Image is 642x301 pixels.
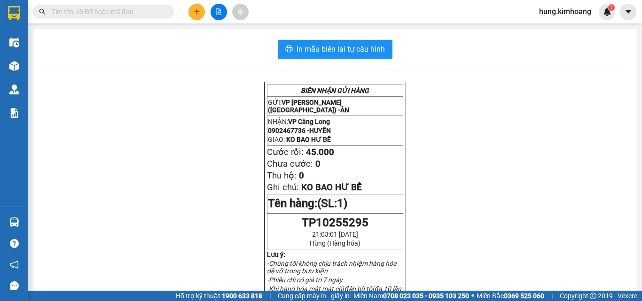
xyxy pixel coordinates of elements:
span: message [10,281,19,290]
span: TP10255295 [302,216,368,229]
span: caret-down [624,8,633,16]
span: | [269,291,271,301]
span: 21:03:01 [DATE] [312,231,358,238]
span: 1 [610,4,613,11]
p: NHẬN: [268,118,402,125]
span: Thu hộ: [267,170,297,181]
p: GỬI: [268,99,402,114]
button: printerIn mẫu biên lai tự cấu hình [278,40,392,59]
span: GIAO: [268,136,331,143]
span: | [551,291,553,301]
sup: 1 [608,4,615,11]
span: 45.000 [306,147,334,157]
strong: 1900 633 818 [222,292,262,300]
span: ⚪️ [471,294,474,298]
span: Tên hàng: [268,197,347,210]
img: warehouse-icon [9,217,19,227]
img: warehouse-icon [9,38,19,47]
span: Chưa cước: [267,159,313,169]
span: copyright [590,293,596,299]
span: file-add [215,8,222,15]
strong: BIÊN NHẬN GỬI HÀNG [301,87,369,94]
button: caret-down [620,4,636,20]
span: In mẫu biên lai tự cấu hình [297,43,385,55]
button: aim [232,4,249,20]
em: -Khi hàng hóa mất mát chỉ đền bù tối đa 10 lần tiền cước. [267,285,402,300]
span: plus [194,8,200,15]
span: Miền Bắc [477,291,544,301]
span: ÂN [340,106,349,114]
span: Hỗ trợ kỹ thuật: [176,291,262,301]
span: Cước rồi: [267,147,304,157]
strong: 0369 525 060 [504,292,544,300]
span: 0 [299,170,304,181]
img: warehouse-icon [9,85,19,94]
img: logo-vxr [8,6,20,20]
span: Hùng (Hàng hóa) [310,239,360,247]
span: 0902467736 - [268,127,331,134]
span: KO BAO HƯ BỂ [286,136,331,143]
span: KO BAO HƯ BỂ [301,182,362,193]
span: (SL: [317,197,347,210]
em: -Chúng tôi không chịu trách nhiệm hàng hóa dễ vỡ trong bưu kiện [267,260,397,275]
span: Ghi chú: [267,182,299,193]
span: hung.kimhoang [532,6,599,17]
span: aim [237,8,243,15]
span: printer [285,45,293,54]
strong: 0708 023 035 - 0935 103 250 [383,292,469,300]
span: question-circle [10,239,19,248]
button: plus [188,4,205,20]
strong: Lưu ý: [267,251,285,258]
span: 0 [315,159,321,169]
span: search [39,8,46,15]
span: notification [10,260,19,269]
img: warehouse-icon [9,61,19,71]
em: -Phiếu chỉ có giá trị 7 ngày [267,276,343,284]
img: solution-icon [9,108,19,118]
span: VP [PERSON_NAME] ([GEOGRAPHIC_DATA]) - [268,99,349,114]
span: Miền Nam [353,291,469,301]
span: Cung cấp máy in - giấy in: [278,291,351,301]
span: 1) [337,197,347,210]
img: icon-new-feature [603,8,611,16]
span: HUYỀN [309,127,331,134]
button: file-add [211,4,227,20]
input: Tìm tên, số ĐT hoặc mã đơn [52,7,163,17]
span: VP Càng Long [288,118,330,125]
